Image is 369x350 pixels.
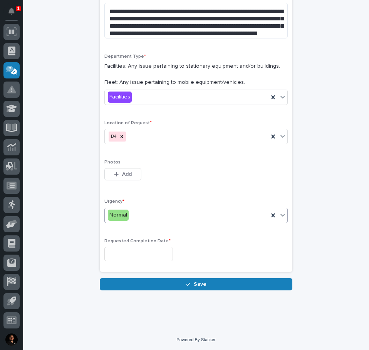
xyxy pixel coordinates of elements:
div: Notifications1 [10,8,20,20]
button: users-avatar [3,332,20,348]
p: 1 [17,6,20,11]
span: Department Type [104,54,146,59]
button: Notifications [3,3,20,19]
div: B4 [109,132,117,142]
button: Save [100,278,292,290]
a: Powered By Stacker [176,337,215,342]
button: Add [104,168,141,180]
p: Facilities: Any issue pertaining to stationary equipment and/or buildings. Fleet: Any issue perta... [104,62,288,86]
div: Normal [108,210,129,221]
span: Location of Request [104,121,152,125]
span: Photos [104,160,121,165]
span: Save [194,281,206,288]
span: Add [122,171,132,178]
div: Facilities [108,92,132,103]
span: Requested Completion Date [104,239,171,243]
span: Urgency [104,199,124,204]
